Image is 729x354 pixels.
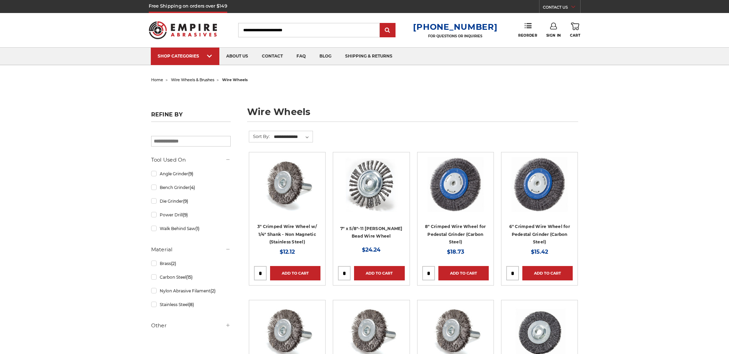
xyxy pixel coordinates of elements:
[151,77,163,82] a: home
[260,157,315,212] img: Crimped Wire Wheel with Shank Non Magnetic
[509,224,570,244] a: 6" Crimped Wire Wheel for Pedestal Grinder (Carbon Steel)
[183,199,188,204] span: (9)
[189,302,194,307] span: (8)
[425,224,486,244] a: 8" Crimped Wire Wheel for Pedestal Grinder (Carbon Steel)
[151,195,231,207] a: Die Grinder(9)
[270,266,320,280] a: Add to Cart
[190,185,195,190] span: (4)
[338,157,404,224] a: 7" x 5/8"-11 Stringer Bead Wire Wheel
[149,17,217,43] img: Empire Abrasives
[183,212,188,217] span: (9)
[151,156,231,164] h5: Tool Used On
[362,246,380,253] span: $24.24
[151,223,231,235] a: Walk Behind Saw(1)
[381,24,394,37] input: Submit
[151,271,231,283] a: Carbon Steel(15)
[546,33,561,38] span: Sign In
[151,299,231,311] a: Stainless Steel(8)
[171,261,176,266] span: (2)
[570,33,580,38] span: Cart
[413,34,497,38] p: FOR QUESTIONS OR INQUIRIES
[522,266,573,280] a: Add to Cart
[254,157,320,224] a: Crimped Wire Wheel with Shank Non Magnetic
[255,48,290,65] a: contact
[518,23,537,37] a: Reorder
[354,266,404,280] a: Add to Cart
[313,48,338,65] a: blog
[338,48,399,65] a: shipping & returns
[570,23,580,38] a: Cart
[340,226,402,239] a: 7" x 5/8"-11 [PERSON_NAME] Bead Wire Wheel
[210,288,216,293] span: (2)
[151,209,231,221] a: Power Drill(9)
[158,53,212,59] div: SHOP CATEGORIES
[222,77,248,82] span: wire wheels
[171,77,214,82] a: wire wheels & brushes
[151,168,231,180] a: Angle Grinder(9)
[151,321,231,330] h5: Other
[151,181,231,193] a: Bench Grinder(4)
[427,157,484,212] img: 8" Crimped Wire Wheel for Pedestal Grinder
[344,157,399,212] img: 7" x 5/8"-11 Stringer Bead Wire Wheel
[447,249,464,255] span: $18.73
[151,111,231,122] h5: Refine by
[511,157,568,212] img: 6" Crimped Wire Wheel for Pedestal Grinder
[188,171,193,176] span: (9)
[186,275,193,280] span: (15)
[151,245,231,254] h5: Material
[247,107,578,122] h1: wire wheels
[151,285,231,297] a: Nylon Abrasive Filament(2)
[422,157,489,224] a: 8" Crimped Wire Wheel for Pedestal Grinder
[438,266,489,280] a: Add to Cart
[531,249,548,255] span: $15.42
[195,226,199,231] span: (1)
[219,48,255,65] a: about us
[518,33,537,38] span: Reorder
[413,22,497,32] a: [PHONE_NUMBER]
[151,257,231,269] a: Brass(2)
[506,157,573,224] a: 6" Crimped Wire Wheel for Pedestal Grinder
[290,48,313,65] a: faq
[249,131,270,141] label: Sort By:
[280,249,295,255] span: $12.12
[273,132,313,142] select: Sort By:
[543,3,580,13] a: CONTACT US
[257,224,317,244] a: 3" Crimped Wire Wheel w/ 1/4" Shank - Non Magnetic (Stainless Steel)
